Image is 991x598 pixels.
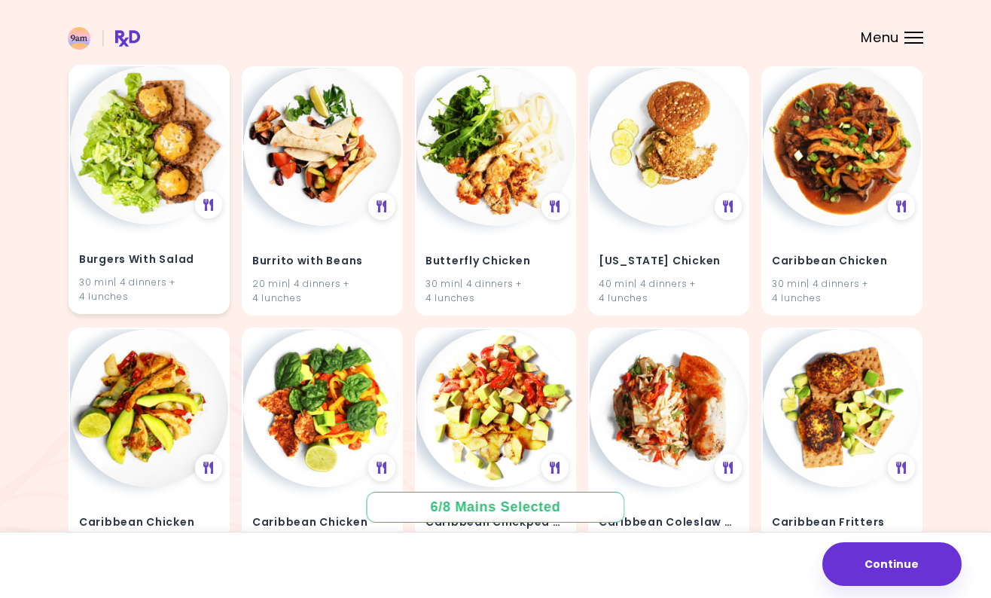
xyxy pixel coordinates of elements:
div: See Meal Plan [888,193,915,220]
div: See Meal Plan [888,454,915,481]
div: 40 min | 4 dinners + 4 lunches [599,276,739,304]
span: Menu [861,31,899,44]
div: 30 min | 4 dinners + 4 lunches [79,274,219,303]
div: See Meal Plan [715,454,742,481]
div: See Meal Plan [195,454,222,481]
h4: Burrito with Beans [252,249,392,273]
h4: Caribbean Chicken [252,511,392,535]
img: RxDiet [68,27,140,50]
div: 6 / 8 Mains Selected [419,498,572,517]
div: See Meal Plan [195,191,222,218]
button: Continue [822,542,962,586]
h4: Caribbean Coleslaw Chicken [599,511,739,535]
div: 20 min | 4 dinners + 4 lunches [252,276,392,304]
div: 30 min | 4 dinners + 4 lunches [772,276,912,304]
div: See Meal Plan [368,454,395,481]
div: See Meal Plan [541,454,569,481]
h4: Caribbean Chicken [772,249,912,273]
div: See Meal Plan [715,193,742,220]
div: See Meal Plan [541,193,569,220]
h4: Caribbean Fritters [772,511,912,535]
div: 30 min | 4 dinners + 4 lunches [425,276,566,304]
h4: California Chicken [599,249,739,273]
h4: Butterfly Chicken [425,249,566,273]
div: See Meal Plan [368,193,395,220]
h4: Caribbean Chicken [79,511,219,535]
h4: Burgers With Salad [79,247,219,271]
